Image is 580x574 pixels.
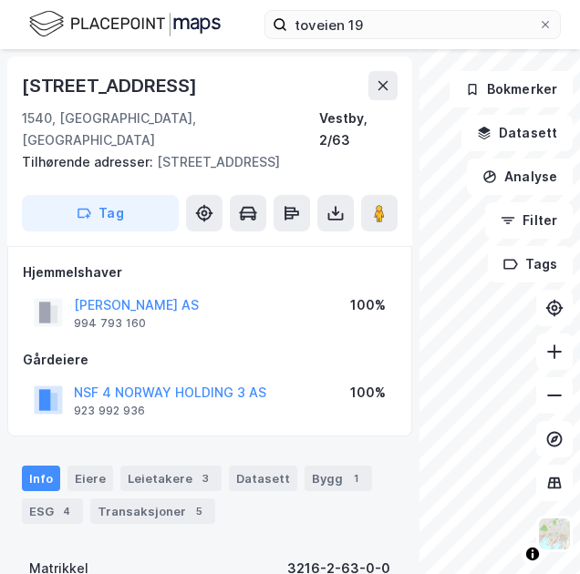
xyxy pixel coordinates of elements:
[67,466,113,491] div: Eiere
[450,71,573,108] button: Bokmerker
[319,108,398,151] div: Vestby, 2/63
[22,154,157,169] span: Tilhørende adresser:
[22,195,179,231] button: Tag
[287,11,538,38] input: Søk på adresse, matrikkel, gårdeiere, leietakere eller personer
[305,466,372,491] div: Bygg
[350,294,386,316] div: 100%
[350,382,386,404] div: 100%
[90,498,215,524] div: Transaksjoner
[22,466,60,491] div: Info
[22,71,201,100] div: [STREET_ADDRESS]
[22,108,319,151] div: 1540, [GEOGRAPHIC_DATA], [GEOGRAPHIC_DATA]
[120,466,222,491] div: Leietakere
[22,151,383,173] div: [STREET_ADDRESS]
[488,246,573,282] button: Tags
[23,261,397,283] div: Hjemmelshaver
[57,502,76,520] div: 4
[196,469,214,487] div: 3
[347,469,365,487] div: 1
[29,8,221,40] img: logo.f888ab2527a4732fd821a326f86c7f29.svg
[23,349,397,371] div: Gårdeiere
[485,202,573,239] button: Filter
[190,502,208,520] div: 5
[22,498,83,524] div: ESG
[489,487,580,574] div: Kontrollprogram for chat
[74,316,146,331] div: 994 793 160
[489,487,580,574] iframe: Chat Widget
[467,159,573,195] button: Analyse
[229,466,297,491] div: Datasett
[74,404,145,418] div: 923 992 936
[461,115,573,151] button: Datasett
